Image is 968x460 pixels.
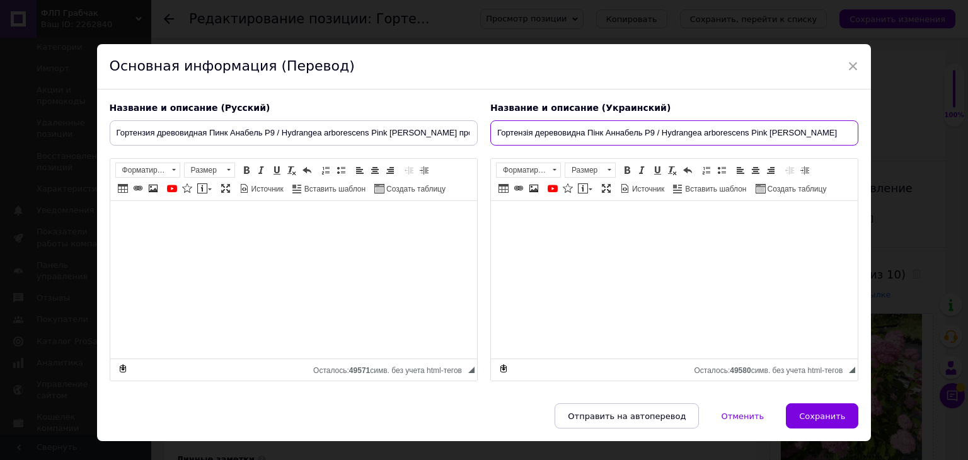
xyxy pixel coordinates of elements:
[291,181,367,195] a: Вставить шаблон
[116,362,130,376] a: Сделать резервную копию сейчас
[565,163,603,177] span: Размер
[650,163,664,177] a: Подчеркнутый (Ctrl+U)
[146,181,160,195] a: Изображение
[238,181,285,195] a: Источник
[799,411,845,421] span: Сохранить
[565,163,616,178] a: Размер
[576,181,594,195] a: Вставить сообщение
[620,163,634,177] a: Полужирный (Ctrl+B)
[285,163,299,177] a: Убрать форматирование
[353,163,367,177] a: По левому краю
[683,184,746,195] span: Вставить шаблон
[383,163,397,177] a: По правому краю
[115,163,180,178] a: Форматирование
[708,403,777,428] button: Отменить
[849,367,855,373] span: Перетащите для изменения размера
[97,44,872,89] div: Основная информация (Перевод)
[497,362,510,376] a: Сделать резервную копию сейчас
[468,367,475,373] span: Перетащите для изменения размера
[313,363,468,375] div: Подсчет символов
[721,411,764,421] span: Отменить
[665,163,679,177] a: Убрать форматирование
[349,366,370,375] span: 49571
[786,403,858,428] button: Сохранить
[184,163,235,178] a: Размер
[180,181,194,195] a: Вставить иконку
[848,55,859,77] span: ×
[568,411,686,421] span: Отправить на автоперевод
[630,184,664,195] span: Источник
[110,103,270,113] span: Название и описание (Русский)
[219,181,233,195] a: Развернуть
[527,181,541,195] a: Изображение
[730,366,751,375] span: 49580
[185,163,222,177] span: Размер
[255,163,268,177] a: Курсив (Ctrl+I)
[635,163,649,177] a: Курсив (Ctrl+I)
[512,181,526,195] a: Вставить/Редактировать ссылку (Ctrl+L)
[681,163,694,177] a: Отменить (Ctrl+Z)
[599,181,613,195] a: Развернуть
[110,201,477,359] iframe: Визуальный текстовый редактор, 940D0157-D4CC-4221-9DCB-4A61C43216EC
[497,181,510,195] a: Таблица
[250,184,284,195] span: Источник
[402,163,416,177] a: Уменьшить отступ
[13,36,553,79] span: Размеры куста до 1,2м. Побеги прямостоячие, куст компактный. Соцветия округлые, бутоны насыщенног...
[372,181,447,195] a: Создать таблицу
[754,181,829,195] a: Создать таблицу
[491,201,858,359] iframe: Визуальный текстовый редактор, 95152C29-9E1E-4E7A-BF3E-D261764BD2BE
[384,184,446,195] span: Создать таблицу
[618,181,666,195] a: Источник
[555,403,699,428] button: Отправить на автоперевод
[417,163,431,177] a: Увеличить отступ
[239,163,253,177] a: Полужирный (Ctrl+B)
[131,181,145,195] a: Вставить/Редактировать ссылку (Ctrl+L)
[302,184,366,195] span: Вставить шаблон
[766,184,827,195] span: Создать таблицу
[694,363,849,375] div: Подсчет символов
[798,163,812,177] a: Увеличить отступ
[13,13,554,141] body: Визуальный текстовый редактор, BB775D8A-3E96-4E3B-8986-526847148FDC
[749,163,763,177] a: По центру
[546,181,560,195] a: Добавить видео с YouTube
[715,163,729,177] a: Вставить / удалить маркированный список
[496,163,561,178] a: Форматирование
[300,163,314,177] a: Отменить (Ctrl+Z)
[368,163,382,177] a: По центру
[13,89,518,117] span: Растение неприхотливое, может расти на солнце или в полутени, лучше на плодородной, кислой или не...
[195,181,214,195] a: Вставить сообщение
[116,163,168,177] span: Форматирование
[783,163,797,177] a: Уменьшить отступ
[116,181,130,195] a: Таблица
[13,13,300,26] span: Новый сорт древовидной гортензии с розовыми цветами.
[270,163,284,177] a: Подчеркнутый (Ctrl+U)
[490,103,671,113] span: Название и описание (Украинский)
[497,163,548,177] span: Форматирование
[561,181,575,195] a: Вставить иконку
[319,163,333,177] a: Вставить / удалить нумерованный список
[734,163,747,177] a: По левому краю
[165,181,179,195] a: Добавить видео с YouTube
[671,181,748,195] a: Вставить шаблон
[334,163,348,177] a: Вставить / удалить маркированный список
[700,163,713,177] a: Вставить / удалить нумерованный список
[764,163,778,177] a: По правому краю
